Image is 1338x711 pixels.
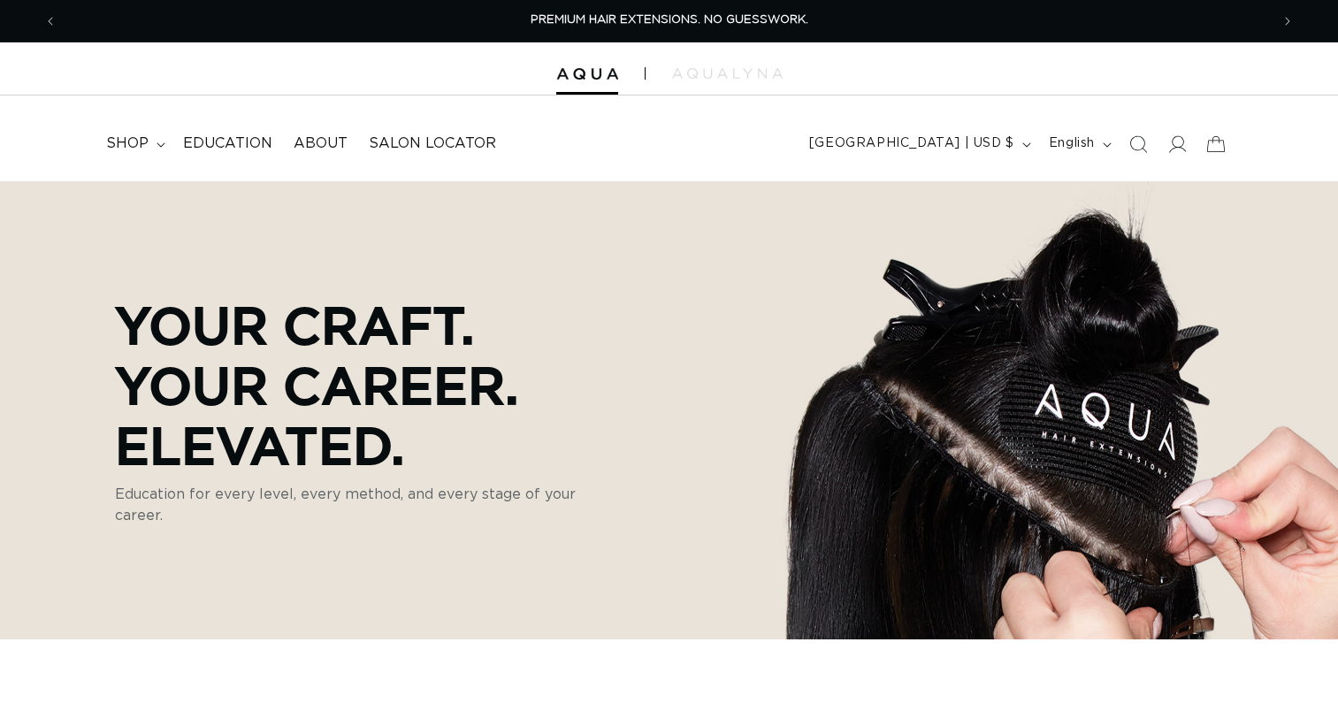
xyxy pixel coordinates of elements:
a: About [283,124,358,164]
span: Education [183,134,272,153]
img: Aqua Hair Extensions [556,68,618,80]
button: English [1038,127,1119,161]
p: Your Craft. Your Career. Elevated. [115,294,619,475]
span: English [1049,134,1095,153]
p: Education for every level, every method, and every stage of your career. [115,484,619,526]
button: Previous announcement [31,4,70,38]
button: Next announcement [1268,4,1307,38]
summary: Search [1119,125,1158,164]
span: About [294,134,348,153]
span: shop [106,134,149,153]
a: Education [172,124,283,164]
span: PREMIUM HAIR EXTENSIONS. NO GUESSWORK. [531,14,808,26]
a: Salon Locator [358,124,507,164]
img: aqualyna.com [672,68,783,79]
span: [GEOGRAPHIC_DATA] | USD $ [809,134,1014,153]
summary: shop [96,124,172,164]
button: [GEOGRAPHIC_DATA] | USD $ [799,127,1038,161]
span: Salon Locator [369,134,496,153]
